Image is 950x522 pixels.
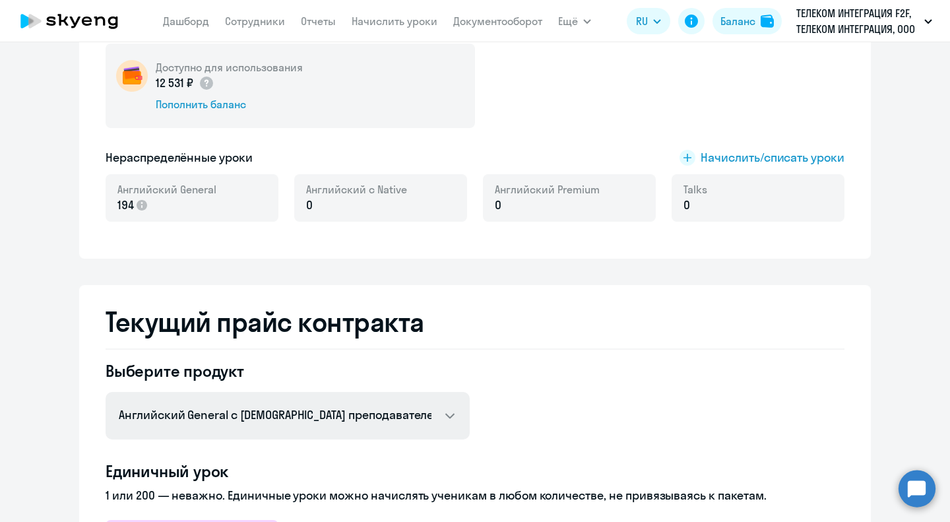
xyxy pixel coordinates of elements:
a: Дашборд [163,15,209,28]
button: Балансbalance [712,8,782,34]
p: 12 531 ₽ [156,75,214,92]
span: 194 [117,197,134,214]
p: 1 или 200 — неважно. Единичные уроки можно начислять ученикам в любом количестве, не привязываясь... [106,487,844,504]
img: balance [761,15,774,28]
button: ТЕЛЕКОМ ИНТЕГРАЦИЯ F2F, ТЕЛЕКОМ ИНТЕГРАЦИЯ, ООО [790,5,939,37]
p: ТЕЛЕКОМ ИНТЕГРАЦИЯ F2F, ТЕЛЕКОМ ИНТЕГРАЦИЯ, ООО [796,5,919,37]
button: RU [627,8,670,34]
span: Talks [683,182,707,197]
span: 0 [306,197,313,214]
button: Ещё [558,8,591,34]
h2: Текущий прайс контракта [106,306,844,338]
span: 0 [683,197,690,214]
h4: Единичный урок [106,461,844,482]
a: Отчеты [301,15,336,28]
a: Сотрудники [225,15,285,28]
img: wallet-circle.png [116,60,148,92]
span: Английский Premium [495,182,600,197]
h5: Нераспределённые уроки [106,149,253,166]
a: Начислить уроки [352,15,437,28]
span: Ещё [558,13,578,29]
span: 0 [495,197,501,214]
span: Английский General [117,182,216,197]
span: RU [636,13,648,29]
h4: Выберите продукт [106,360,470,381]
div: Пополнить баланс [156,97,303,112]
h5: Доступно для использования [156,60,303,75]
a: Документооборот [453,15,542,28]
span: Начислить/списать уроки [701,149,844,166]
span: Английский с Native [306,182,407,197]
div: Баланс [720,13,755,29]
